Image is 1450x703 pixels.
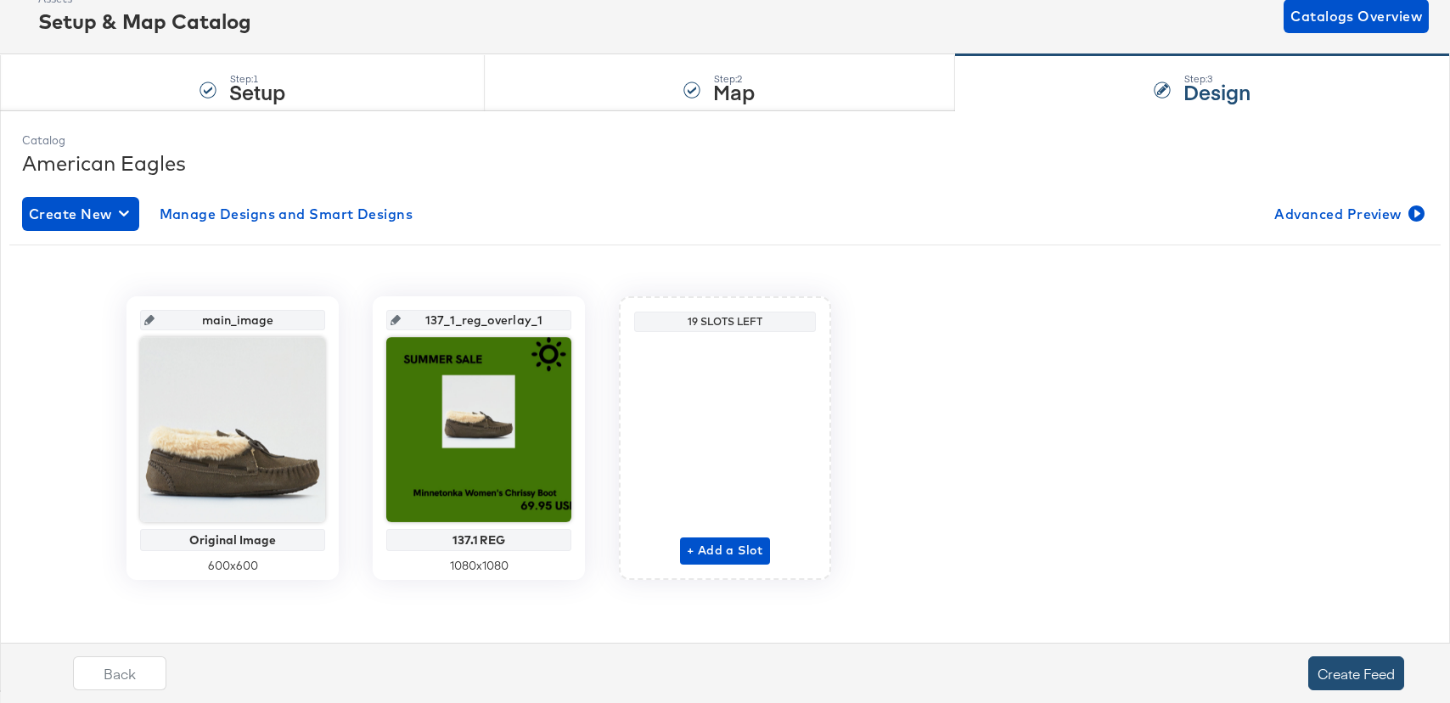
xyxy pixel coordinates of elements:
[229,73,285,85] div: Step: 1
[1274,202,1421,226] span: Advanced Preview
[160,202,413,226] span: Manage Designs and Smart Designs
[1183,77,1250,105] strong: Design
[29,202,132,226] span: Create New
[1290,4,1422,28] span: Catalogs Overview
[713,73,755,85] div: Step: 2
[73,656,166,690] button: Back
[22,149,1428,177] div: American Eagles
[638,315,812,329] div: 19 Slots Left
[38,7,251,36] div: Setup & Map Catalog
[386,558,571,574] div: 1080 x 1080
[1267,197,1428,231] button: Advanced Preview
[144,533,321,547] div: Original Image
[391,533,567,547] div: 137.1 REG
[713,77,755,105] strong: Map
[680,537,770,565] button: + Add a Slot
[1183,73,1250,85] div: Step: 3
[1308,656,1404,690] button: Create Feed
[687,540,763,561] span: + Add a Slot
[153,197,420,231] button: Manage Designs and Smart Designs
[22,197,139,231] button: Create New
[22,132,1428,149] div: Catalog
[140,558,325,574] div: 600 x 600
[229,77,285,105] strong: Setup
